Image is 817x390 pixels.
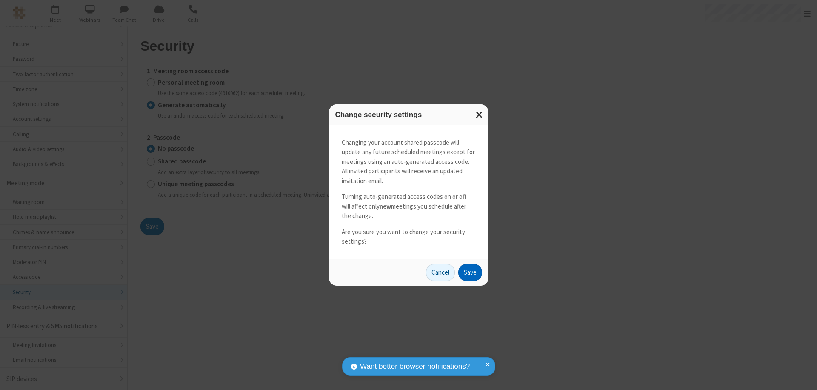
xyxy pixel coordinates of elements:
strong: new [380,202,391,210]
h3: Change security settings [335,111,482,119]
span: Want better browser notifications? [360,361,470,372]
button: Close modal [471,104,488,125]
p: Are you sure you want to change your security settings? [342,227,476,247]
p: Changing your account shared passcode will update any future scheduled meetings except for meetin... [342,138,476,186]
button: Save [458,264,482,281]
p: Turning auto-generated access codes on or off will affect only meetings you schedule after the ch... [342,192,476,221]
button: Cancel [426,264,455,281]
